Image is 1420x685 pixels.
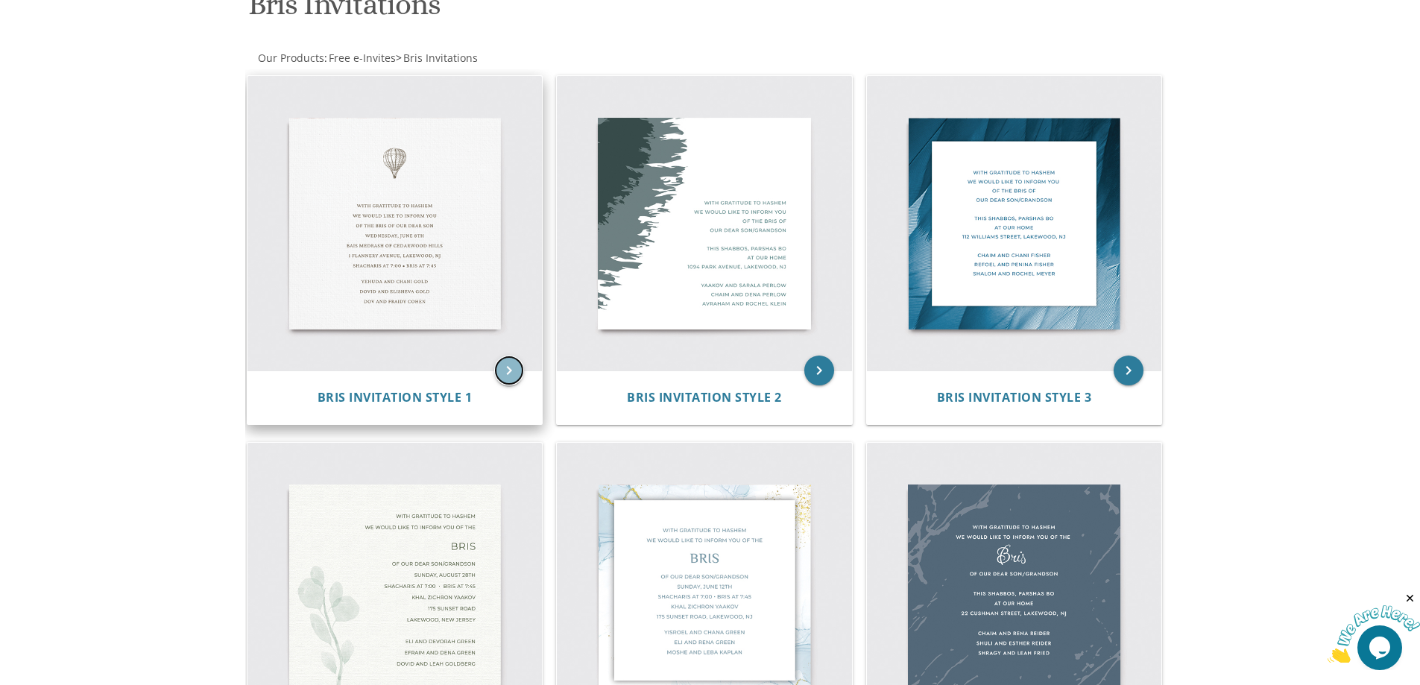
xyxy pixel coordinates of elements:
span: > [396,51,478,65]
a: Bris Invitation Style 1 [318,391,473,405]
a: Bris Invitation Style 3 [937,391,1092,405]
span: Free e-Invites [329,51,396,65]
a: Our Products [256,51,324,65]
a: keyboard_arrow_right [494,356,524,385]
a: Bris Invitations [402,51,478,65]
span: Bris Invitations [403,51,478,65]
iframe: chat widget [1328,592,1420,663]
img: Bris Invitation Style 1 [247,76,543,371]
a: Free e-Invites [327,51,396,65]
span: Bris Invitation Style 3 [937,389,1092,405]
img: Bris Invitation Style 2 [557,76,852,371]
a: keyboard_arrow_right [1114,356,1143,385]
div: : [245,51,710,66]
a: keyboard_arrow_right [804,356,834,385]
span: Bris Invitation Style 1 [318,389,473,405]
span: Bris Invitation Style 2 [627,389,782,405]
img: Bris Invitation Style 3 [867,76,1162,371]
a: Bris Invitation Style 2 [627,391,782,405]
